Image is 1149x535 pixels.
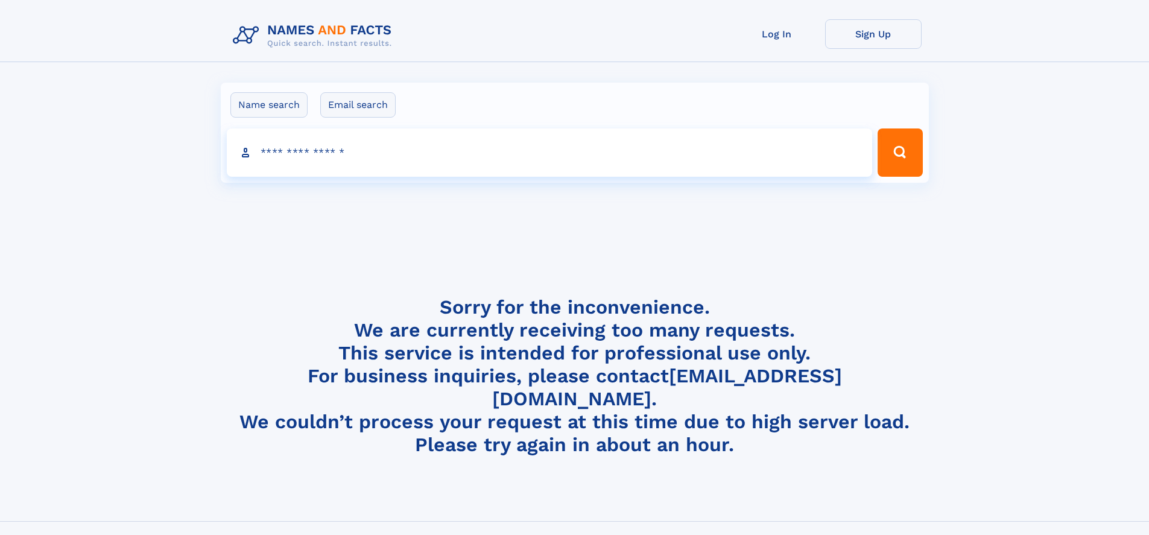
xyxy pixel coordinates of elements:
[228,296,922,457] h4: Sorry for the inconvenience. We are currently receiving too many requests. This service is intend...
[729,19,825,49] a: Log In
[227,128,873,177] input: search input
[320,92,396,118] label: Email search
[825,19,922,49] a: Sign Up
[228,19,402,52] img: Logo Names and Facts
[492,364,842,410] a: [EMAIL_ADDRESS][DOMAIN_NAME]
[230,92,308,118] label: Name search
[878,128,922,177] button: Search Button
